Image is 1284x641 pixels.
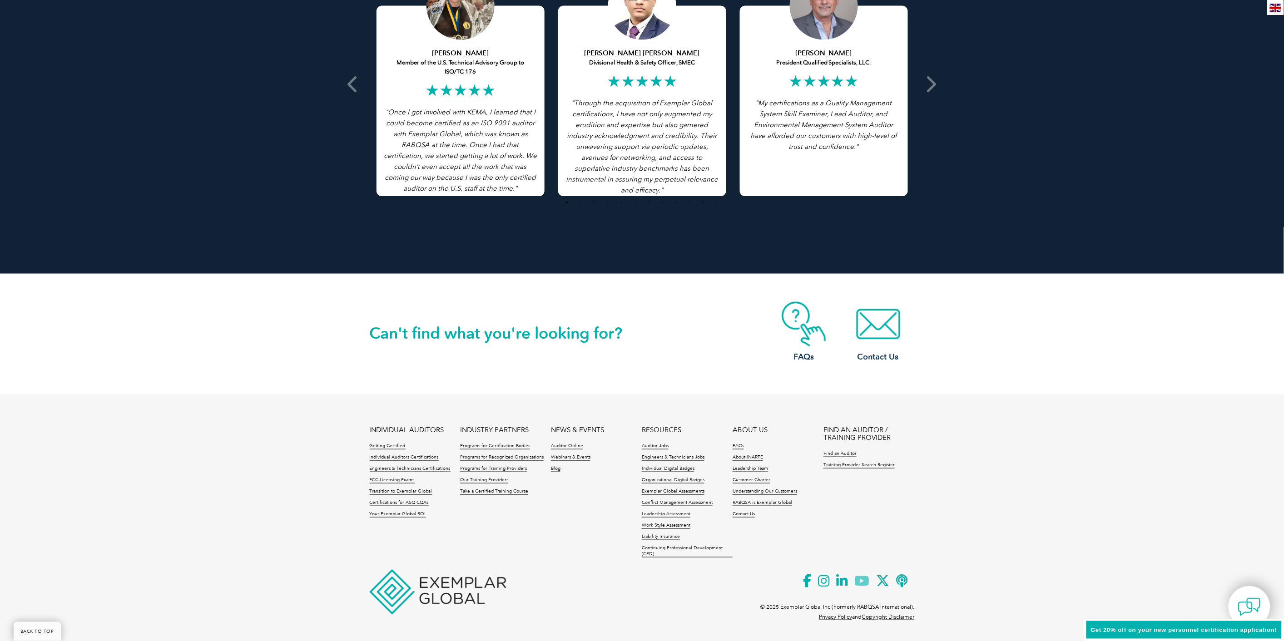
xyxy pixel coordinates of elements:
button: 6 of 4 [631,198,640,207]
a: Engineers & Technicians Jobs [642,454,704,461]
a: Engineers & Technicians Certifications [370,466,451,472]
a: Training Provider Search Register [823,462,895,468]
button: 4 of 4 [604,198,613,207]
a: FAQs [733,443,744,449]
a: Liability Insurance [642,534,680,540]
a: FCC Licensing Exams [370,477,415,483]
a: About iNARTE [733,454,763,461]
img: contact-chat.png [1238,596,1261,618]
a: Individual Digital Badges [642,466,694,472]
button: 8 of 4 [658,198,667,207]
a: INDUSTRY PARTNERS [460,426,529,434]
a: RESOURCES [642,426,681,434]
h3: FAQs [768,351,840,363]
button: 7 of 4 [644,198,654,207]
a: Blog [551,466,560,472]
button: 5 of 4 [617,198,626,207]
a: Your Exemplar Global ROI [370,511,426,518]
button: 11 of 4 [699,198,708,207]
a: Contact Us [733,511,755,518]
h2: Can't find what you're looking for? [370,326,642,340]
h5: President Qualified Specialists, LLC. [747,49,901,68]
a: Continuing Professional Development (CPD) [642,545,733,557]
h2: ★★★★★ [383,84,538,98]
a: Programs for Training Providers [460,466,527,472]
a: Certifications for ASQ CQAs [370,500,429,506]
a: Our Training Providers [460,477,508,483]
a: Take a Certified Training Course [460,488,528,495]
a: Individual Auditors Certifications [370,454,439,461]
a: NEWS & EVENTS [551,426,604,434]
button: 1 of 4 [563,198,572,207]
a: INDIVIDUAL AUDITORS [370,426,444,434]
a: ABOUT US [733,426,768,434]
a: Exemplar Global Assessments [642,488,704,495]
strong: [PERSON_NAME] [432,49,489,58]
button: 12 of 4 [713,198,722,207]
button: 2 of 4 [576,198,585,207]
a: Find an Auditor [823,451,857,457]
a: BACK TO TOP [14,622,61,641]
h2: ★★★★★ [565,74,719,89]
a: Programs for Recognized Organizations [460,454,544,461]
button: 10 of 4 [685,198,694,207]
a: RABQSA is Exemplar Global [733,500,792,506]
a: Privacy Policy [819,614,853,620]
a: Programs for Certification Bodies [460,443,530,449]
a: Understanding Our Customers [733,488,797,495]
button: 3 of 4 [590,198,599,207]
i: “My certifications as a Quality Management System Skill Examiner, Lead Auditor, and Environmental... [751,99,897,151]
img: en [1270,4,1281,12]
a: FIND AN AUDITOR / TRAINING PROVIDER [823,426,914,442]
span: Get 20% off on your new personnel certification application! [1091,626,1277,633]
h5: Member of the U.S. Technical Advisory Group to ISO/TC 176 [383,49,538,77]
a: Customer Charter [733,477,770,483]
p: and [819,612,915,622]
h3: Contact Us [842,351,915,363]
strong: [PERSON_NAME] [PERSON_NAME] [585,49,700,58]
img: contact-email.webp [842,301,915,347]
button: 9 of 4 [672,198,681,207]
p: © 2025 Exemplar Global Inc (Formerly RABQSA International). [761,602,915,612]
a: FAQs [768,301,840,363]
a: Transition to Exemplar Global [370,488,432,495]
i: "Through the acquisition of Exemplar Global certifications, I have not only augmented my eruditio... [566,99,718,195]
a: Auditor Jobs [642,443,669,449]
strong: [PERSON_NAME] [795,49,852,58]
h5: Divisional Health & Safety Officer, SMEC [565,49,719,68]
a: Conflict Management Assessment [642,500,713,506]
i: "Once I got involved with KEMA, I learned that I could become certified as an ISO 9001 auditor wi... [384,108,537,193]
a: Leadership Assessment [642,511,690,518]
a: Copyright Disclaimer [862,614,915,620]
a: Contact Us [842,301,915,363]
img: contact-faq.webp [768,301,840,347]
a: Getting Certified [370,443,406,449]
h2: ★★★★★ [747,74,901,89]
a: Webinars & Events [551,454,590,461]
a: Leadership Team [733,466,768,472]
a: Organizational Digital Badges [642,477,704,483]
img: Exemplar Global [370,570,506,614]
a: Work Style Assessment [642,523,690,529]
a: Auditor Online [551,443,583,449]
